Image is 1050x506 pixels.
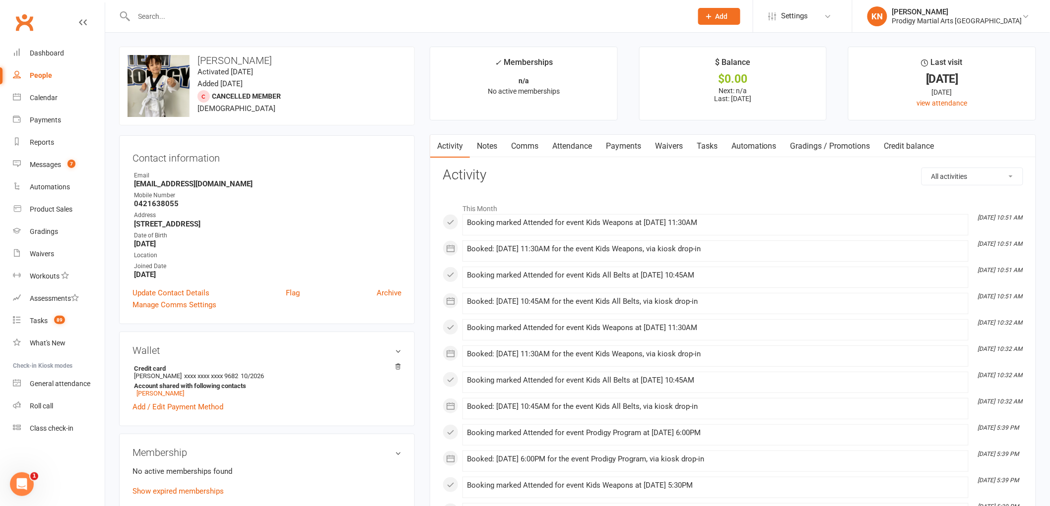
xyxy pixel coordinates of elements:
div: Gradings [30,227,58,235]
h3: Wallet [132,345,401,356]
strong: [STREET_ADDRESS] [134,220,401,228]
i: [DATE] 10:32 AM [978,319,1023,326]
div: Messages [30,161,61,169]
div: Booking marked Attended for event Kids Weapons at [DATE] 11:30AM [467,324,964,332]
div: Mobile Number [134,191,401,200]
span: 10/2026 [241,372,264,380]
a: Reports [13,131,105,154]
a: Manage Comms Settings [132,299,216,311]
div: [DATE] [857,87,1027,98]
a: [PERSON_NAME] [136,390,184,397]
i: [DATE] 5:39 PM [978,450,1019,457]
strong: 0421638055 [134,199,401,208]
span: 1 [30,472,38,480]
a: Attendance [545,135,599,158]
span: 7 [67,160,75,168]
a: Assessments [13,287,105,310]
div: Booked: [DATE] 10:45AM for the event Kids All Belts, via kiosk drop-in [467,297,964,306]
div: Joined Date [134,262,401,271]
a: Waivers [648,135,690,158]
div: Location [134,251,401,260]
div: Assessments [30,294,79,302]
span: No active memberships [488,87,560,95]
a: Workouts [13,265,105,287]
div: General attendance [30,380,90,388]
div: Payments [30,116,61,124]
span: [DEMOGRAPHIC_DATA] [197,104,275,113]
a: Tasks 89 [13,310,105,332]
a: Class kiosk mode [13,417,105,440]
a: Messages 7 [13,154,105,176]
div: Booking marked Attended for event Kids Weapons at [DATE] 11:30AM [467,219,964,227]
strong: n/a [519,77,529,85]
strong: Credit card [134,365,396,372]
button: Add [698,8,740,25]
a: Comms [504,135,545,158]
div: Automations [30,183,70,191]
h3: Membership [132,447,401,458]
i: [DATE] 5:39 PM [978,424,1019,431]
div: KN [867,6,887,26]
p: Next: n/a Last: [DATE] [649,87,818,103]
span: Settings [781,5,808,27]
div: [PERSON_NAME] [892,7,1022,16]
div: Tasks [30,317,48,325]
i: ✓ [495,58,501,67]
strong: [DATE] [134,270,401,279]
a: Waivers [13,243,105,265]
div: Waivers [30,250,54,258]
iframe: Intercom live chat [10,472,34,496]
a: Archive [377,287,401,299]
a: Tasks [690,135,724,158]
span: Add [716,12,728,20]
div: Booking marked Attended for event Kids Weapons at [DATE] 5:30PM [467,481,964,490]
div: [DATE] [857,74,1027,84]
img: image1693377777.png [128,55,190,117]
a: Automations [13,176,105,198]
a: Payments [599,135,648,158]
div: Roll call [30,402,53,410]
a: Activity [430,135,470,158]
a: Notes [470,135,504,158]
div: Booked: [DATE] 11:30AM for the event Kids Weapons, via kiosk drop-in [467,350,964,358]
input: Search... [131,9,686,23]
i: [DATE] 10:51 AM [978,267,1023,274]
span: xxxx xxxx xxxx 9682 [184,372,238,380]
div: Booked: [DATE] 11:30AM for the event Kids Weapons, via kiosk drop-in [467,245,964,253]
a: Clubworx [12,10,37,35]
h3: Contact information [132,149,401,164]
div: Email [134,171,401,180]
strong: Account shared with following contacts [134,382,396,390]
a: Flag [286,287,300,299]
a: Payments [13,109,105,131]
h3: [PERSON_NAME] [128,55,406,66]
div: Memberships [495,56,553,74]
div: Address [134,211,401,220]
div: People [30,71,52,79]
a: Product Sales [13,198,105,221]
a: General attendance kiosk mode [13,373,105,395]
a: What's New [13,332,105,354]
i: [DATE] 10:51 AM [978,214,1023,221]
a: Add / Edit Payment Method [132,401,223,413]
i: [DATE] 5:39 PM [978,477,1019,484]
div: Booking marked Attended for event Prodigy Program at [DATE] 6:00PM [467,429,964,437]
a: Roll call [13,395,105,417]
span: 89 [54,316,65,324]
div: Booking marked Attended for event Kids All Belts at [DATE] 10:45AM [467,271,964,280]
div: Prodigy Martial Arts [GEOGRAPHIC_DATA] [892,16,1022,25]
a: view attendance [917,99,968,107]
div: Class check-in [30,424,73,432]
a: People [13,64,105,87]
div: Booked: [DATE] 6:00PM for the event Prodigy Program, via kiosk drop-in [467,455,964,463]
a: Credit balance [877,135,941,158]
div: Reports [30,138,54,146]
span: Cancelled member [212,92,281,100]
div: Date of Birth [134,231,401,240]
p: No active memberships found [132,465,401,477]
strong: [DATE] [134,239,401,248]
a: Show expired memberships [132,487,224,496]
div: $0.00 [649,74,818,84]
i: [DATE] 10:32 AM [978,398,1023,405]
div: Booked: [DATE] 10:45AM for the event Kids All Belts, via kiosk drop-in [467,402,964,411]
